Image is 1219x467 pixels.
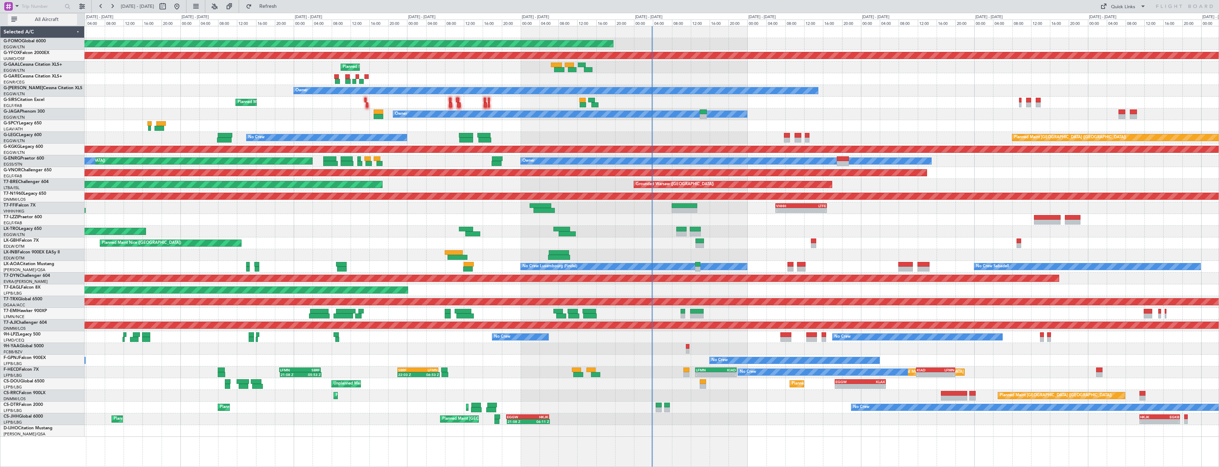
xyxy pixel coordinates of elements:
[4,203,36,208] a: T7-FFIFalcon 7X
[918,20,937,26] div: 12:00
[296,85,308,96] div: Owner
[4,133,19,137] span: G-LEGC
[4,250,60,254] a: LX-INBFalcon 900EX EASy II
[1012,20,1031,26] div: 08:00
[672,20,691,26] div: 08:00
[8,14,77,25] button: All Aircraft
[1163,20,1182,26] div: 16:00
[22,1,63,12] input: Trip Number
[464,20,483,26] div: 12:00
[4,262,54,266] a: LX-AOACitation Mustang
[4,192,23,196] span: T7-N1960
[522,156,535,166] div: Owner
[4,391,45,395] a: CS-RRCFalcon 900LX
[408,14,435,20] div: [DATE] - [DATE]
[4,56,25,61] a: UUMO/OSF
[880,20,899,26] div: 04:00
[4,109,20,114] span: G-JAGA
[4,321,47,325] a: T7-AJIChallenger 604
[4,215,18,219] span: T7-LZZI
[740,367,756,377] div: No Crew
[4,379,44,383] a: CS-DOUGlobal 6500
[936,372,954,377] div: -
[696,368,716,372] div: LFMN
[4,379,20,383] span: CS-DOU
[711,355,728,366] div: No Crew
[4,162,22,167] a: EGSS/STN
[792,379,904,389] div: Planned Maint [GEOGRAPHIC_DATA] ([GEOGRAPHIC_DATA])
[351,20,369,26] div: 12:00
[4,414,43,419] a: CS-JHHGlobal 6000
[468,402,580,413] div: Planned Maint [GEOGRAPHIC_DATA] ([GEOGRAPHIC_DATA])
[313,20,331,26] div: 04:00
[4,291,22,296] a: LFPB/LBG
[295,14,322,20] div: [DATE] - [DATE]
[445,20,464,26] div: 08:00
[4,250,17,254] span: LX-INB
[142,20,161,26] div: 16:00
[4,91,25,97] a: EGGW/LTN
[1031,20,1050,26] div: 12:00
[199,20,218,26] div: 04:00
[842,20,861,26] div: 20:00
[4,98,44,102] a: G-SIRSCitation Excel
[4,156,20,161] span: G-ENRG
[4,309,17,313] span: T7-EMI
[4,426,18,430] span: D-IJHO
[4,426,53,430] a: D-IJHOCitation Mustang
[4,74,62,79] a: G-GARECessna Citation XLS+
[4,403,19,407] span: CS-DTR
[653,20,672,26] div: 04:00
[180,20,199,26] div: 00:00
[4,232,25,237] a: EGGW/LTN
[899,20,917,26] div: 08:00
[256,20,275,26] div: 16:00
[4,431,45,437] a: [PERSON_NAME]/QSA
[4,338,24,343] a: LFMD/CEQ
[4,321,16,325] span: T7-AJI
[4,109,45,114] a: G-JAGAPhenom 300
[300,368,320,372] div: SBRF
[4,262,20,266] span: LX-AOA
[4,168,52,172] a: G-VNORChallenger 650
[522,261,577,272] div: No Crew Luxembourg (Findel)
[4,244,25,249] a: EDLW/DTM
[1000,390,1112,401] div: Planned Maint [GEOGRAPHIC_DATA] ([GEOGRAPHIC_DATA])
[426,20,445,26] div: 04:00
[332,20,351,26] div: 08:00
[785,20,804,26] div: 08:00
[4,227,19,231] span: LX-TRO
[716,368,736,372] div: KIAD
[1111,4,1135,11] div: Quick Links
[395,109,407,119] div: Owner
[4,309,47,313] a: T7-EMIHawker 900XP
[4,344,20,348] span: 9H-YAA
[955,20,974,26] div: 20:00
[442,414,554,424] div: Planned Maint [GEOGRAPHIC_DATA] ([GEOGRAPHIC_DATA])
[615,20,634,26] div: 20:00
[4,51,20,55] span: G-YFOX
[275,20,294,26] div: 20:00
[4,103,22,108] a: EGLF/FAB
[4,192,46,196] a: T7-N1960Legacy 650
[936,368,954,372] div: LFMN
[4,332,18,337] span: 9H-LPZ
[253,4,283,9] span: Refresh
[4,63,62,67] a: G-GAALCessna Citation XLS+
[975,14,1003,20] div: [DATE] - [DATE]
[502,20,521,26] div: 20:00
[4,274,20,278] span: T7-DYN
[1126,20,1144,26] div: 08:00
[248,132,265,143] div: No Crew
[4,98,17,102] span: G-SIRS
[4,168,21,172] span: G-VNOR
[4,86,82,90] a: G-[PERSON_NAME]Cessna Citation XLS
[4,367,19,372] span: F-HECD
[418,368,437,372] div: LFMN
[4,220,22,226] a: EGLF/FAB
[4,420,22,425] a: LFPB/LBG
[4,385,22,390] a: LFPB/LBG
[507,415,528,419] div: EGGW
[577,20,596,26] div: 12:00
[1089,14,1116,20] div: [DATE] - [DATE]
